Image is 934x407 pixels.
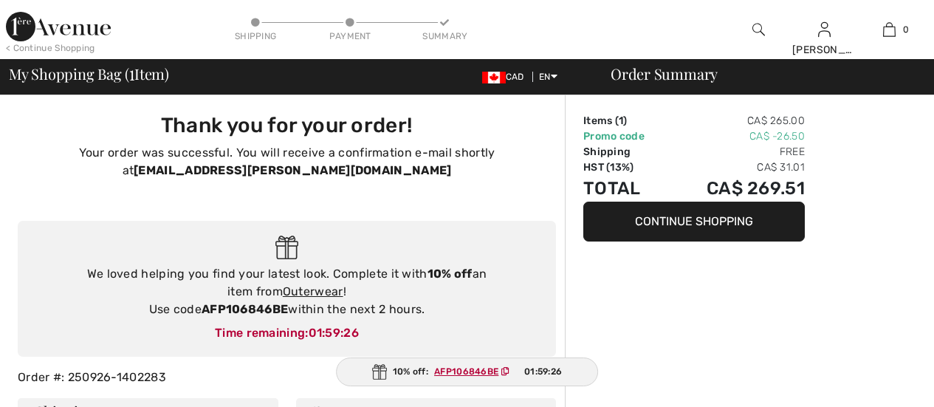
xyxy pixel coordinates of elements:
ins: AFP106846BE [434,366,498,377]
div: Time remaining: [32,324,541,342]
span: 0 [903,23,909,36]
img: Canadian Dollar [482,72,506,83]
strong: [EMAIL_ADDRESS][PERSON_NAME][DOMAIN_NAME] [134,163,451,177]
img: Gift.svg [372,364,387,380]
a: Outerwear [283,284,343,298]
div: Order #: 250926-1402283 [9,369,565,386]
span: 1 [129,63,134,82]
td: Free [668,144,805,160]
div: Payment [328,30,372,43]
td: Total [583,175,668,202]
div: Shipping [233,30,278,43]
span: 01:59:26 [309,326,359,340]
td: Shipping [583,144,668,160]
div: We loved helping you find your latest look. Complete it with an item from ! Use code within the n... [32,265,541,318]
strong: 10% off [427,267,473,281]
div: Order Summary [593,66,925,81]
img: Gift.svg [275,236,298,260]
td: CA$ -26.50 [668,129,805,144]
span: CAD [482,72,530,82]
div: < Continue Shopping [6,41,95,55]
span: 01:59:26 [524,365,562,378]
td: Items ( ) [583,113,668,129]
span: My Shopping Bag ( Item) [9,66,169,81]
span: 1 [619,114,623,127]
h3: Thank you for your order! [27,113,547,138]
td: HST (13%) [583,160,668,175]
img: search the website [752,21,765,38]
span: EN [539,72,557,82]
p: Your order was successful. You will receive a confirmation e-mail shortly at [27,144,547,179]
img: My Info [818,21,831,38]
td: Promo code [583,129,668,144]
a: 0 [857,21,921,38]
a: Sign In [818,22,831,36]
div: Summary [422,30,467,43]
img: My Bag [883,21,896,38]
strong: AFP106846BE [202,302,288,316]
div: 10% off: [336,358,599,386]
td: CA$ 265.00 [668,113,805,129]
div: [PERSON_NAME] [792,42,856,58]
td: CA$ 269.51 [668,175,805,202]
td: CA$ 31.01 [668,160,805,175]
button: Continue Shopping [583,202,805,242]
img: 1ère Avenue [6,12,111,41]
